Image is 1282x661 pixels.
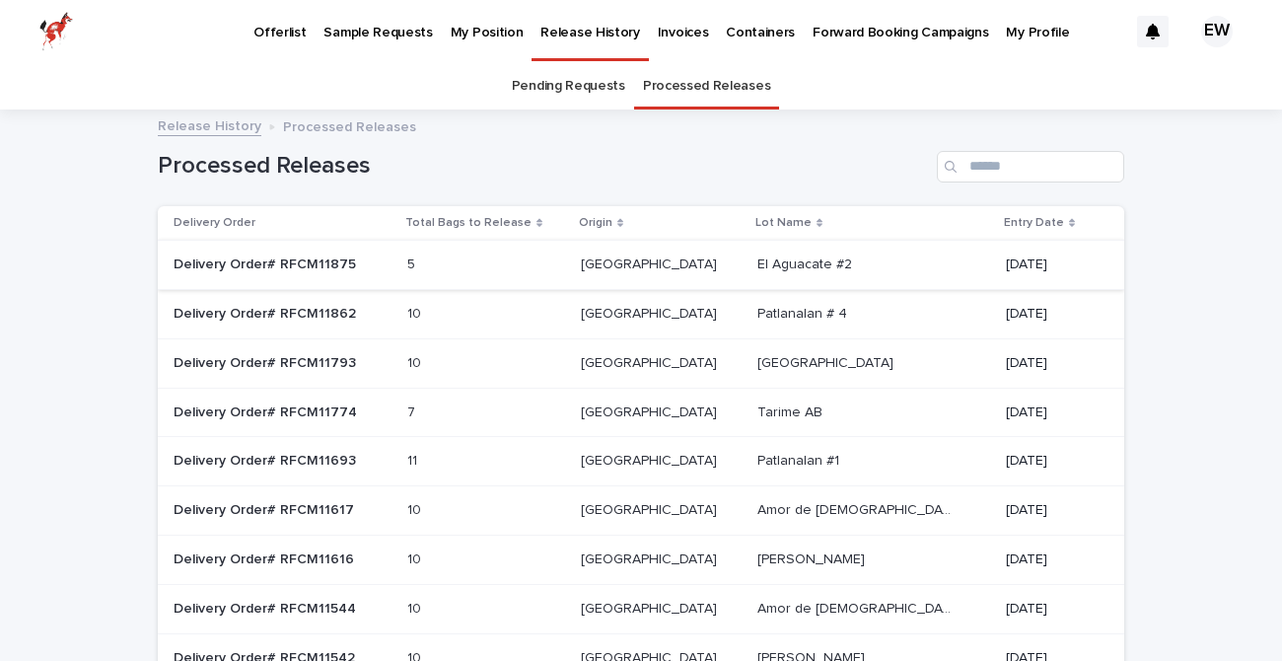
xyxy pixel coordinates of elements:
p: [DATE] [1006,453,1093,470]
tr: Delivery Order# RFCM11862 1010 [GEOGRAPHIC_DATA][GEOGRAPHIC_DATA] Patlanalan # 4Patlanalan # 4 [D... [158,289,1124,338]
img: zttTXibQQrCfv9chImQE [39,12,73,51]
p: 10 [407,597,425,618]
p: Delivery Order [174,212,255,234]
tr: Delivery Order# RFCM11544 1010 [GEOGRAPHIC_DATA][GEOGRAPHIC_DATA] Amor de [DEMOGRAPHIC_DATA]Amor ... [158,584,1124,633]
p: 5 [407,253,419,273]
p: [GEOGRAPHIC_DATA] [581,498,721,519]
tr: Delivery Order# RFCM11774 77 [GEOGRAPHIC_DATA][GEOGRAPHIC_DATA] Tarime ABTarime AB [DATE] [158,388,1124,437]
p: [DATE] [1006,551,1093,568]
p: [DATE] [1006,355,1093,372]
p: Origin [579,212,612,234]
p: 11 [407,449,421,470]
p: [GEOGRAPHIC_DATA] [581,401,721,421]
a: Release History [158,113,261,136]
div: EW [1201,16,1233,47]
tr: Delivery Order# RFCM11875 55 [GEOGRAPHIC_DATA][GEOGRAPHIC_DATA] El Aguacate #2El Aguacate #2 [DATE] [158,241,1124,290]
p: [GEOGRAPHIC_DATA] [581,449,721,470]
tr: Delivery Order# RFCM11616 1010 [GEOGRAPHIC_DATA][GEOGRAPHIC_DATA] [PERSON_NAME][PERSON_NAME] [DATE] [158,535,1124,584]
p: [DATE] [1006,404,1093,421]
p: [GEOGRAPHIC_DATA] [581,302,721,323]
p: [GEOGRAPHIC_DATA] [581,548,721,568]
p: 7 [407,401,419,421]
p: [GEOGRAPHIC_DATA] [581,597,721,618]
p: [DATE] [1006,257,1093,273]
p: [DATE] [1006,306,1093,323]
a: Processed Releases [643,63,770,110]
p: 10 [407,351,425,372]
p: Patlanalan # 4 [757,302,851,323]
p: Total Bags to Release [405,212,532,234]
p: El Aguacate #2 [757,253,856,273]
h1: Processed Releases [158,152,929,181]
p: Amor de [DEMOGRAPHIC_DATA] [757,498,959,519]
a: Pending Requests [512,63,625,110]
p: [GEOGRAPHIC_DATA] [757,351,897,372]
p: [DATE] [1006,502,1093,519]
p: Patlanalan #1 [757,449,843,470]
p: [PERSON_NAME] [757,548,869,568]
p: [GEOGRAPHIC_DATA] [581,253,721,273]
tr: Delivery Order# RFCM11793 1010 [GEOGRAPHIC_DATA][GEOGRAPHIC_DATA] [GEOGRAPHIC_DATA][GEOGRAPHIC_DA... [158,338,1124,388]
p: [DATE] [1006,601,1093,618]
p: 10 [407,498,425,519]
p: Processed Releases [283,114,416,136]
p: Amor de [DEMOGRAPHIC_DATA] [757,597,959,618]
p: 10 [407,548,425,568]
tr: Delivery Order# RFCM11693 1111 [GEOGRAPHIC_DATA][GEOGRAPHIC_DATA] Patlanalan #1Patlanalan #1 [DATE] [158,437,1124,486]
tr: Delivery Order# RFCM11617 1010 [GEOGRAPHIC_DATA][GEOGRAPHIC_DATA] Amor de [DEMOGRAPHIC_DATA]Amor ... [158,486,1124,536]
p: 10 [407,302,425,323]
p: [GEOGRAPHIC_DATA] [581,351,721,372]
p: Entry Date [1004,212,1064,234]
p: Tarime AB [757,401,826,421]
input: Search [937,151,1124,183]
p: Lot Name [755,212,812,234]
